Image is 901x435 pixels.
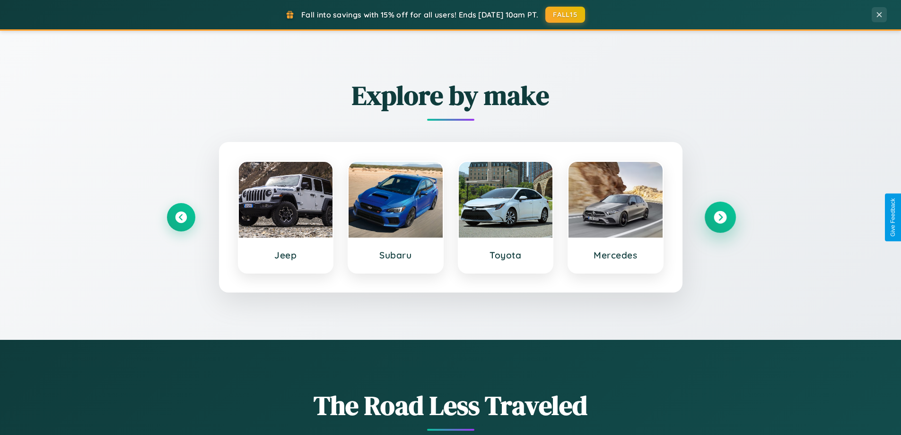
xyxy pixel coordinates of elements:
[358,249,433,261] h3: Subaru
[248,249,324,261] h3: Jeep
[545,7,585,23] button: FALL15
[578,249,653,261] h3: Mercedes
[167,387,735,424] h1: The Road Less Traveled
[890,198,896,237] div: Give Feedback
[468,249,543,261] h3: Toyota
[167,77,735,114] h2: Explore by make
[301,10,538,19] span: Fall into savings with 15% off for all users! Ends [DATE] 10am PT.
